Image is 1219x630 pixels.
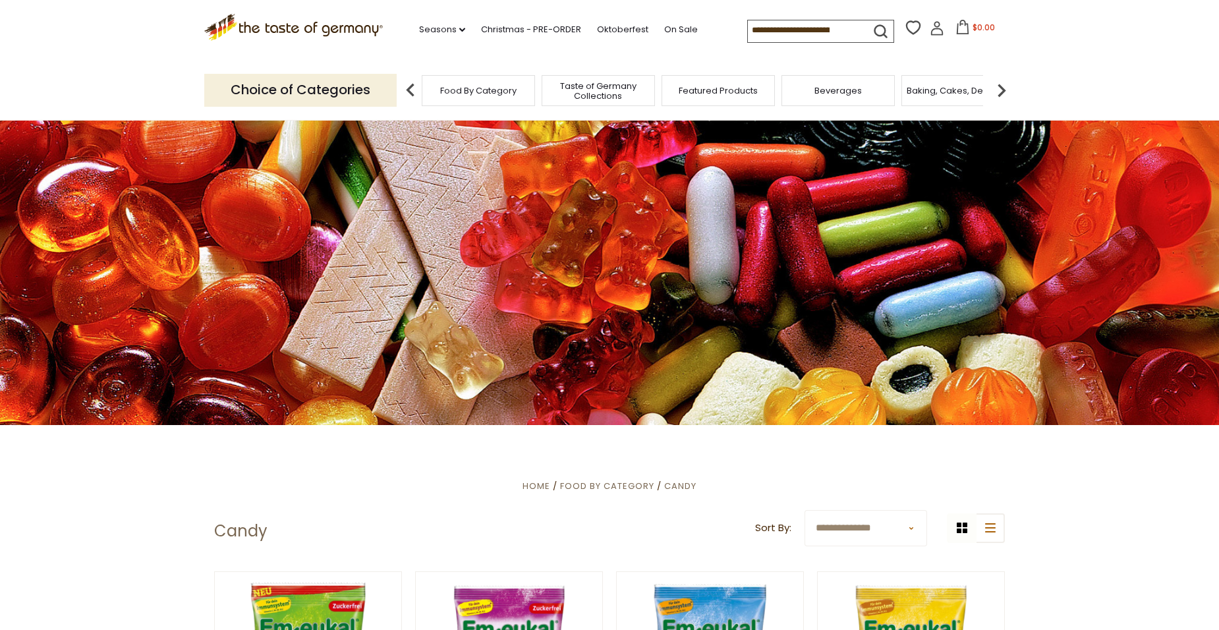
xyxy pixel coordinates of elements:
a: Oktoberfest [597,22,648,37]
a: Food By Category [560,480,654,492]
button: $0.00 [947,20,1003,40]
p: Choice of Categories [204,74,397,106]
a: Seasons [419,22,465,37]
a: Food By Category [440,86,517,96]
span: $0.00 [973,22,995,33]
a: Christmas - PRE-ORDER [481,22,581,37]
a: Candy [664,480,696,492]
img: next arrow [988,77,1015,103]
label: Sort By: [755,520,791,536]
a: Baking, Cakes, Desserts [907,86,1009,96]
h1: Candy [214,521,268,541]
a: Home [523,480,550,492]
a: Beverages [814,86,862,96]
a: Taste of Germany Collections [546,81,651,101]
a: On Sale [664,22,698,37]
img: previous arrow [397,77,424,103]
a: Featured Products [679,86,758,96]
